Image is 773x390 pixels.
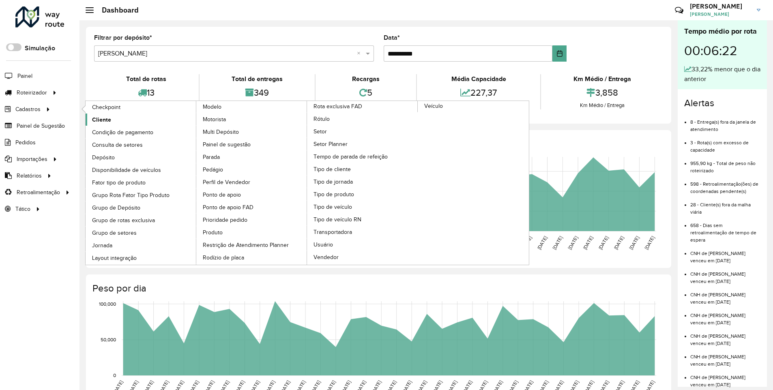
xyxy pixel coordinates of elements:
span: Usuário [313,240,333,249]
text: [DATE] [644,235,655,251]
span: Clear all [357,49,364,58]
span: Retroalimentação [17,188,60,197]
a: Motorista [196,113,307,125]
a: Fator tipo de produto [86,176,197,189]
text: 50,000 [101,337,116,342]
span: Disponibilidade de veículos [92,166,161,174]
span: Tipo de jornada [313,178,353,186]
div: 13 [96,84,197,101]
li: CNH de [PERSON_NAME] venceu em [DATE] [690,264,760,285]
text: [DATE] [536,235,548,251]
span: Painel [17,72,32,80]
a: Cliente [86,114,197,126]
text: 0 [113,373,116,378]
span: Rótulo [313,115,330,123]
span: Motorista [203,115,226,124]
span: Rodízio de placa [203,253,244,262]
div: Tempo médio por rota [684,26,760,37]
span: Grupo de setores [92,229,137,237]
span: Tipo de veículo RN [313,215,361,224]
span: Rota exclusiva FAD [313,102,362,111]
span: Cliente [92,116,111,124]
a: Grupo Rota Fator Tipo Produto [86,189,197,201]
span: Layout integração [92,254,137,262]
span: Prioridade pedido [203,216,247,224]
span: Parada [203,153,220,161]
span: Tipo de cliente [313,165,351,174]
span: Relatórios [17,171,42,180]
h4: Alertas [684,97,760,109]
span: Veículo [424,102,443,110]
span: Produto [203,228,223,237]
span: [PERSON_NAME] [690,11,751,18]
span: Roteirizador [17,88,47,97]
span: Multi Depósito [203,128,239,136]
li: 3 - Rota(s) com excesso de capacidade [690,133,760,154]
div: 349 [202,84,313,101]
span: Setor Planner [313,140,348,148]
li: CNH de [PERSON_NAME] venceu em [DATE] [690,306,760,326]
span: Setor [313,127,327,136]
li: 955,90 kg - Total de peso não roteirizado [690,154,760,174]
a: Tempo de parada de refeição [307,150,418,163]
a: Setor [307,125,418,137]
a: Modelo [86,101,307,265]
span: Consulta de setores [92,141,143,149]
span: Modelo [203,103,221,111]
a: Veículo [307,101,529,265]
div: 00:06:22 [684,37,760,64]
a: Grupo de rotas exclusiva [86,214,197,226]
span: Painel de sugestão [203,140,251,149]
span: Fator tipo de produto [92,178,146,187]
span: Tipo de veículo [313,203,352,211]
label: Simulação [25,43,55,53]
a: Rodízio de placa [196,251,307,264]
a: Contato Rápido [670,2,688,19]
a: Rota exclusiva FAD [196,101,418,265]
li: 598 - Retroalimentação(ões) de coordenadas pendente(s) [690,174,760,195]
a: Vendedor [307,251,418,263]
a: Checkpoint [86,101,197,113]
text: [DATE] [582,235,594,251]
a: Layout integração [86,252,197,264]
a: Pedágio [196,163,307,176]
span: Ponto de apoio FAD [203,203,253,212]
a: Tipo de veículo [307,201,418,213]
li: CNH de [PERSON_NAME] venceu em [DATE] [690,347,760,368]
label: Filtrar por depósito [94,33,152,43]
span: Pedidos [15,138,36,147]
span: Pedágio [203,165,223,174]
label: Data [384,33,400,43]
a: Prioridade pedido [196,214,307,226]
a: Produto [196,226,307,238]
button: Choose Date [552,45,567,62]
h2: Dashboard [94,6,139,15]
span: Depósito [92,153,115,162]
div: Km Médio / Entrega [543,74,661,84]
a: Painel de sugestão [196,138,307,150]
h3: [PERSON_NAME] [690,2,751,10]
text: [DATE] [597,235,609,251]
li: CNH de [PERSON_NAME] venceu em [DATE] [690,285,760,306]
div: Recargas [318,74,414,84]
a: Usuário [307,238,418,251]
a: Restrição de Atendimento Planner [196,239,307,251]
a: Grupo de setores [86,227,197,239]
a: Ponto de apoio [196,189,307,201]
div: 227,37 [419,84,539,101]
a: Condição de pagamento [86,126,197,138]
span: Grupo de rotas exclusiva [92,216,155,225]
a: Grupo de Depósito [86,201,197,214]
a: Setor Planner [307,138,418,150]
text: [DATE] [613,235,625,251]
a: Tipo de veículo RN [307,213,418,225]
text: [DATE] [628,235,640,251]
a: Jornada [86,239,197,251]
a: Multi Depósito [196,126,307,138]
div: Total de entregas [202,74,313,84]
a: Rótulo [307,113,418,125]
span: Painel de Sugestão [17,122,65,130]
a: Tipo de cliente [307,163,418,175]
span: Perfil de Vendedor [203,178,250,186]
span: Importações [17,155,47,163]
